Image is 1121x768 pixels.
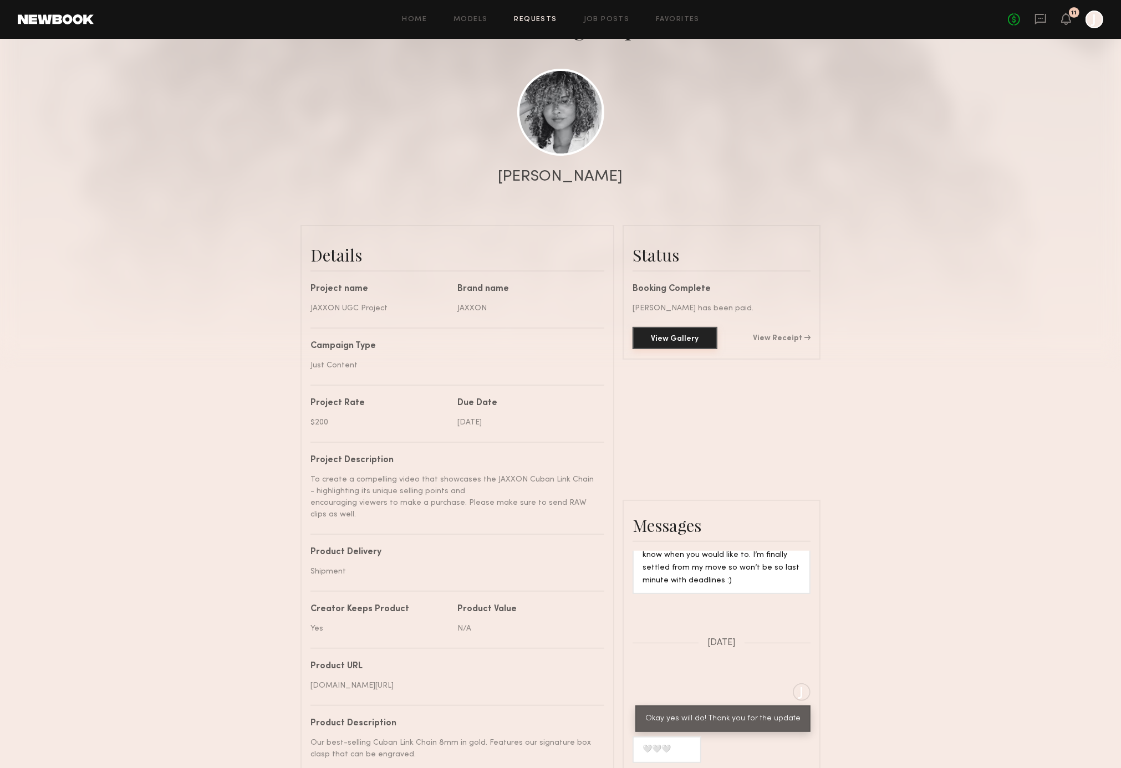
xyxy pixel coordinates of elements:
a: View Receipt [753,335,811,342]
div: Project Description [310,456,596,465]
div: Our best-selling Cuban Link Chain 8mm in gold. Features our signature box clasp that can be engra... [310,737,596,760]
div: Product Description [310,719,596,728]
div: Product URL [310,662,596,671]
div: 11 [1072,10,1077,16]
div: Details [310,244,604,266]
a: Job Posts [584,16,630,23]
div: Brand name [457,285,596,294]
a: J [1086,11,1103,28]
div: Just Content [310,360,596,371]
div: [PERSON_NAME] has been paid. [633,303,811,314]
div: Shipment [310,566,596,577]
a: Favorites [656,16,700,23]
div: JAXXON UGC Project [310,303,449,314]
div: $200 [310,417,449,428]
div: Status [633,244,811,266]
div: 🤍🤍🤍 [643,744,691,756]
div: Product Delivery [310,548,596,557]
a: Models [454,16,487,23]
div: [DATE] [457,417,596,428]
div: Campaign Type [310,342,596,351]
div: [PERSON_NAME] [498,169,623,185]
div: I would love to work again soon!!! Let me know when you would like to. I’m finally settled from m... [643,536,801,587]
a: Home [402,16,427,23]
div: Okay yes will do! Thank you for the update [645,713,801,725]
div: Messages [633,514,811,536]
div: JAXXON [457,303,596,314]
button: View Gallery [633,327,717,349]
div: [DOMAIN_NAME][URL] [310,680,596,692]
div: N/A [457,623,596,634]
div: Booking Complete [633,285,811,294]
div: To create a compelling video that showcases the JAXXON Cuban Link Chain - highlighting its unique... [310,474,596,520]
div: Project Rate [310,399,449,408]
div: Due Date [457,399,596,408]
div: Project name [310,285,449,294]
div: Yes [310,623,449,634]
a: Requests [514,16,557,23]
div: Creator Keeps Product [310,605,449,614]
div: Product Value [457,605,596,614]
span: [DATE] [707,638,736,648]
